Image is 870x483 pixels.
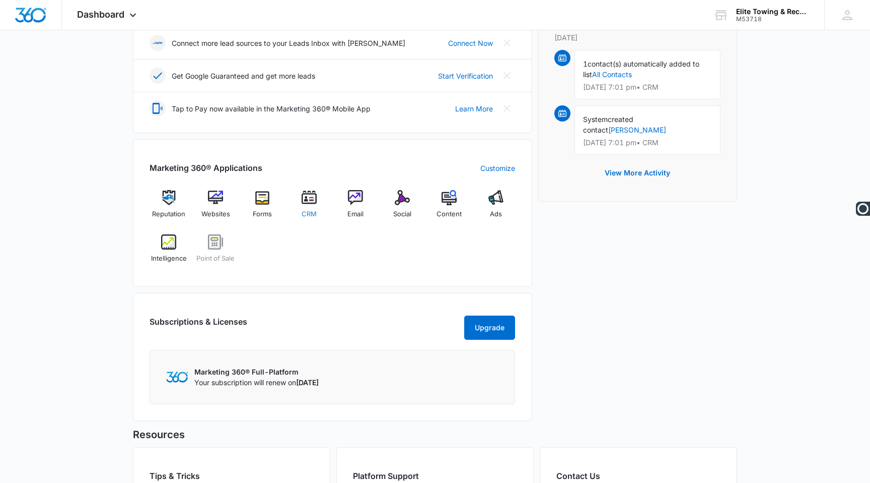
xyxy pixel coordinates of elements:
[438,71,493,81] a: Start Verification
[455,103,493,114] a: Learn More
[243,190,282,226] a: Forms
[430,190,469,226] a: Content
[196,234,235,271] a: Point of Sale
[194,367,319,377] p: Marketing 360® Full-Platform
[608,126,666,134] a: [PERSON_NAME]
[133,427,737,442] h5: Resources
[172,71,315,81] p: Get Google Guaranteed and get more leads
[253,209,272,219] span: Forms
[152,209,185,219] span: Reputation
[201,209,230,219] span: Websites
[383,190,422,226] a: Social
[393,209,411,219] span: Social
[499,68,515,84] button: Close
[554,32,720,43] p: [DATE]
[583,59,699,79] span: contact(s) automatically added to list
[302,209,317,219] span: CRM
[583,115,608,124] span: System
[499,35,515,51] button: Close
[172,103,371,114] p: Tap to Pay now available in the Marketing 360® Mobile App
[347,209,364,219] span: Email
[437,209,462,219] span: Content
[556,470,720,482] h2: Contact Us
[353,470,517,482] h2: Platform Support
[150,190,188,226] a: Reputation
[480,163,515,173] a: Customize
[448,38,493,48] a: Connect Now
[583,115,633,134] span: created contact
[150,162,262,174] h2: Marketing 360® Applications
[583,139,712,146] p: [DATE] 7:01 pm • CRM
[150,470,314,482] h2: Tips & Tricks
[289,190,328,226] a: CRM
[490,209,502,219] span: Ads
[150,234,188,271] a: Intelligence
[583,84,712,91] p: [DATE] 7:01 pm • CRM
[150,316,247,336] h2: Subscriptions & Licenses
[166,372,188,382] img: Marketing 360 Logo
[172,38,405,48] p: Connect more lead sources to your Leads Inbox with [PERSON_NAME]
[151,254,187,264] span: Intelligence
[856,202,870,216] img: Ooma Logo
[736,16,810,23] div: account id
[592,70,632,79] a: All Contacts
[476,190,515,226] a: Ads
[194,377,319,388] p: Your subscription will renew on
[499,100,515,116] button: Close
[336,190,375,226] a: Email
[595,161,680,185] button: View More Activity
[464,316,515,340] button: Upgrade
[196,254,235,264] span: Point of Sale
[296,378,319,387] span: [DATE]
[196,190,235,226] a: Websites
[583,59,588,68] span: 1
[736,8,810,16] div: account name
[77,9,124,20] span: Dashboard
